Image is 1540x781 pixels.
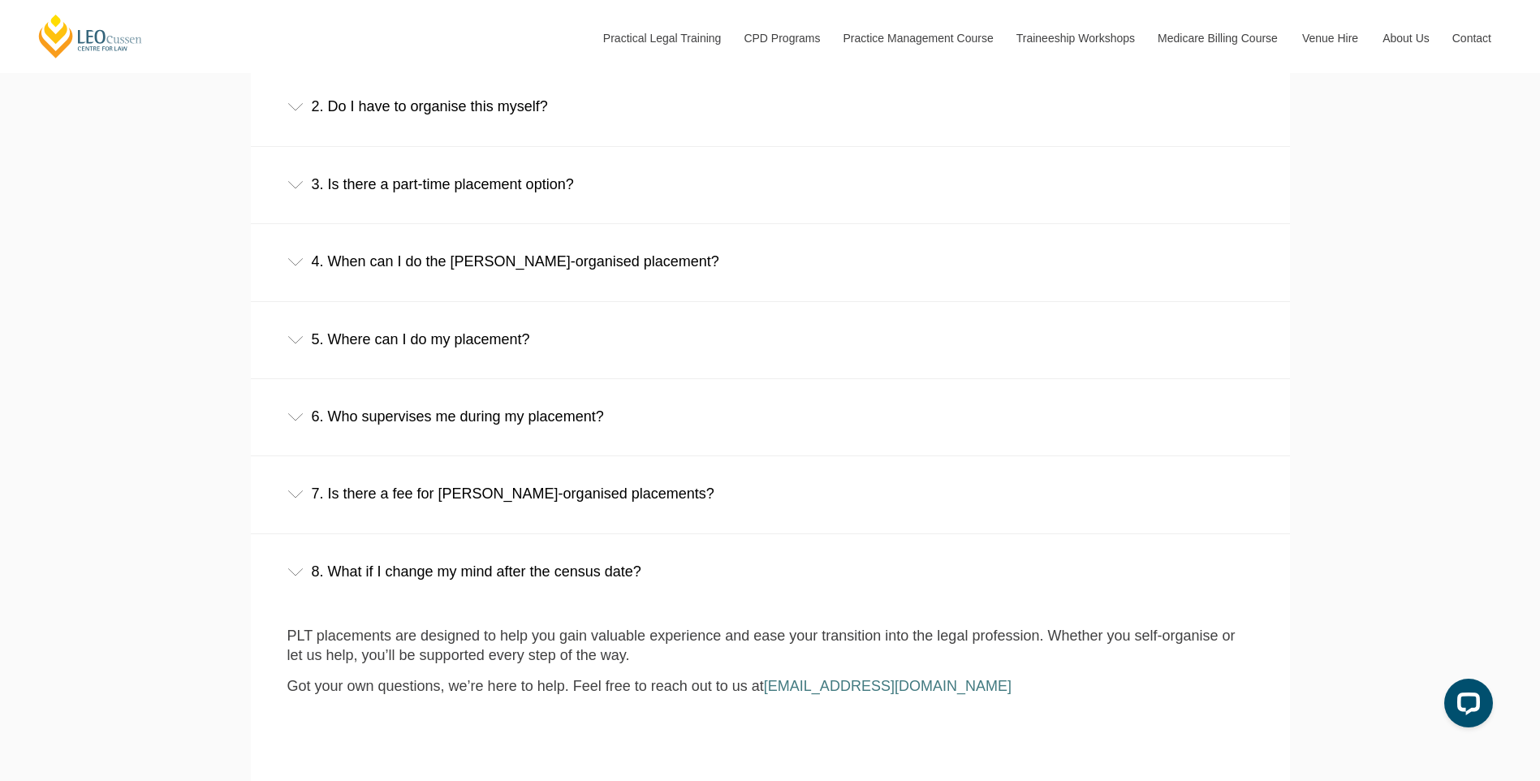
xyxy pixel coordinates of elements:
[731,3,830,73] a: CPD Programs
[251,456,1290,532] div: 7. Is there a fee for [PERSON_NAME]-organised placements?
[591,3,732,73] a: Practical Legal Training
[764,678,1012,694] a: [EMAIL_ADDRESS][DOMAIN_NAME]
[1370,3,1440,73] a: About Us
[1145,3,1290,73] a: Medicare Billing Course
[251,534,1290,610] div: 8. What if I change my mind after the census date?
[1440,3,1503,73] a: Contact
[251,224,1290,300] div: 4. When can I do the [PERSON_NAME]-organised placement?
[287,628,1236,662] span: PLT placements are designed to help you gain valuable experience and ease your transition into th...
[1004,3,1145,73] a: Traineeship Workshops
[37,13,145,59] a: [PERSON_NAME] Centre for Law
[251,379,1290,455] div: 6. Who supervises me during my placement?
[1290,3,1370,73] a: Venue Hire
[251,302,1290,378] div: 5. Where can I do my placement?
[1431,672,1499,740] iframe: LiveChat chat widget
[831,3,1004,73] a: Practice Management Course
[287,678,764,694] span: Got your own questions, we’re here to help. Feel free to reach out to us at
[251,147,1290,222] div: 3. Is there a part-time placement option?
[251,69,1290,145] div: 2. Do I have to organise this myself?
